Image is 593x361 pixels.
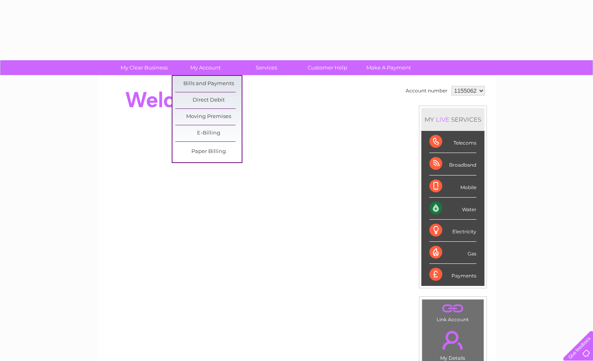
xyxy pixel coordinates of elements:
[434,116,451,123] div: LIVE
[429,242,476,264] div: Gas
[355,60,422,75] a: Make A Payment
[424,302,482,316] a: .
[429,153,476,175] div: Broadband
[429,175,476,198] div: Mobile
[175,125,242,141] a: E-Billing
[421,108,484,131] div: MY SERVICES
[175,76,242,92] a: Bills and Payments
[111,60,177,75] a: My Clear Business
[175,92,242,108] a: Direct Debit
[175,109,242,125] a: Moving Premises
[429,264,476,286] div: Payments
[175,144,242,160] a: Paper Billing
[172,60,238,75] a: My Account
[429,220,476,242] div: Electricity
[233,60,300,75] a: Services
[424,326,482,354] a: .
[294,60,361,75] a: Customer Help
[429,198,476,220] div: Water
[429,131,476,153] div: Telecoms
[404,84,449,98] td: Account number
[422,299,484,324] td: Link Account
